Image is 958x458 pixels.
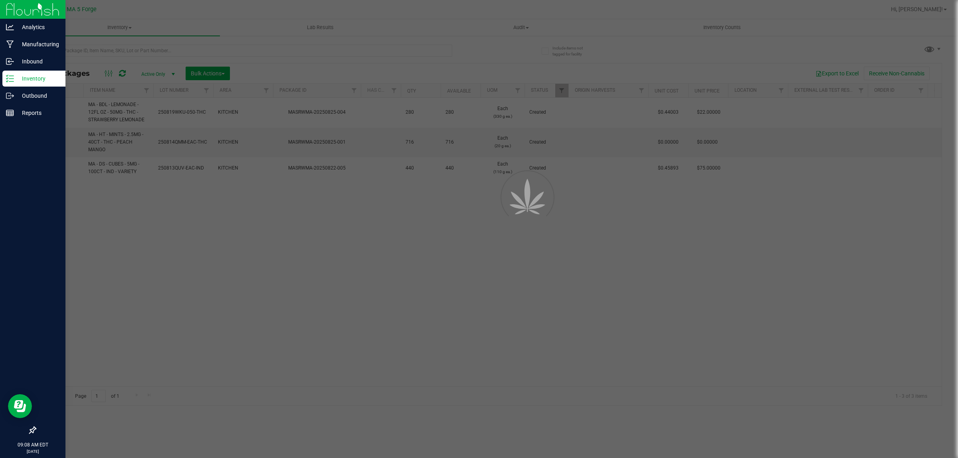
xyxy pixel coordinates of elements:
p: Inventory [14,74,62,83]
p: [DATE] [4,448,62,454]
p: Outbound [14,91,62,101]
p: Analytics [14,22,62,32]
p: Inbound [14,57,62,66]
inline-svg: Inbound [6,57,14,65]
inline-svg: Reports [6,109,14,117]
inline-svg: Manufacturing [6,40,14,48]
iframe: Resource center [8,394,32,418]
p: Manufacturing [14,39,62,49]
p: Reports [14,108,62,118]
inline-svg: Analytics [6,23,14,31]
inline-svg: Outbound [6,92,14,100]
p: 09:08 AM EDT [4,441,62,448]
inline-svg: Inventory [6,75,14,83]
